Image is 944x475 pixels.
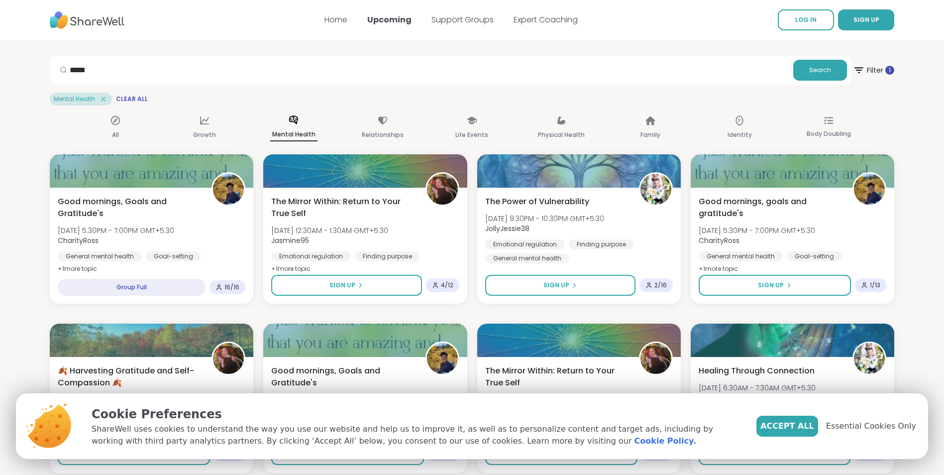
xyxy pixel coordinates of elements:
[58,196,201,220] span: Good mornings, Goals and Gratitude's
[699,236,739,245] b: CharityRoss
[485,253,569,263] div: General mental health
[224,283,239,291] span: 16 / 16
[809,66,831,75] span: Search
[756,416,818,437] button: Accept All
[699,383,816,393] span: [DATE] 6:30AM - 7:30AM GMT+5:30
[640,129,660,141] p: Family
[367,14,412,25] a: Upcoming
[58,365,201,389] span: 🍂 Harvesting Gratitude and Self-Compassion 🍂
[213,174,244,205] img: CharityRoss
[485,196,589,208] span: The Power of Vulnerability
[795,15,817,24] span: LOG IN
[514,14,578,25] a: Expert Coaching
[193,129,216,141] p: Growth
[427,343,458,374] img: CharityRoss
[853,58,894,82] span: Filter
[441,281,453,289] span: 4 / 12
[793,60,847,81] button: Search
[854,174,885,205] img: CharityRoss
[485,275,635,296] button: Sign Up
[92,405,740,423] p: Cookie Preferences
[92,423,740,447] p: ShareWell uses cookies to understand the way you use our website and help us to improve it, as we...
[271,196,414,220] span: The Mirror Within: Return to Your True Self
[728,129,752,141] p: Identity
[58,251,142,261] div: General mental health
[431,14,494,25] a: Support Groups
[838,9,894,30] button: SIGN UP
[699,226,815,236] span: [DATE] 5:30PM - 7:00PM GMT+5:30
[455,129,488,141] p: Life Events
[778,9,834,30] a: LOG IN
[271,226,388,236] span: [DATE] 12:30AM - 1:30AM GMT+5:30
[213,343,244,374] img: Jasmine95
[271,275,421,296] button: Sign Up
[854,343,885,374] img: JollyJessie38
[362,129,404,141] p: Relationships
[271,365,414,389] span: Good mornings, Goals and Gratitude's
[870,281,880,289] span: 1 / 13
[50,6,124,34] img: ShareWell Nav Logo
[543,281,569,290] span: Sign Up
[355,251,420,261] div: Finding purpose
[329,281,355,290] span: Sign Up
[324,14,347,25] a: Home
[634,435,696,447] a: Cookie Policy.
[271,251,351,261] div: Emotional regulation
[853,15,879,24] span: SIGN UP
[146,251,201,261] div: Goal-setting
[699,196,841,220] span: Good mornings, goals and gratitude's
[569,239,634,249] div: Finding purpose
[758,281,784,290] span: Sign Up
[853,56,894,85] button: Filter 1
[699,275,851,296] button: Sign Up
[485,214,604,224] span: [DATE] 9:30PM - 10:30PM GMT+5:30
[787,251,842,261] div: Goal-setting
[58,226,174,236] span: [DATE] 5:30PM - 7:00PM GMT+5:30
[826,420,916,432] span: Essential Cookies Only
[654,281,667,289] span: 2 / 16
[699,251,783,261] div: General mental health
[270,128,317,141] p: Mental Health
[485,239,565,249] div: Emotional regulation
[112,129,119,141] p: All
[699,393,743,403] b: JollyJessie38
[58,236,99,245] b: CharityRoss
[485,365,628,389] span: The Mirror Within: Return to Your True Self
[640,343,671,374] img: Jasmine95
[699,365,815,377] span: Healing Through Connection
[271,236,309,245] b: Jasmine95
[889,66,891,75] span: 1
[760,420,814,432] span: Accept All
[640,174,671,205] img: JollyJessie38
[116,95,148,103] span: Clear All
[485,224,529,234] b: JollyJessie38
[807,128,851,140] p: Body Doubling
[427,174,458,205] img: Jasmine95
[54,95,95,103] span: Mental Health
[58,279,206,296] div: Group Full
[538,129,585,141] p: Physical Health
